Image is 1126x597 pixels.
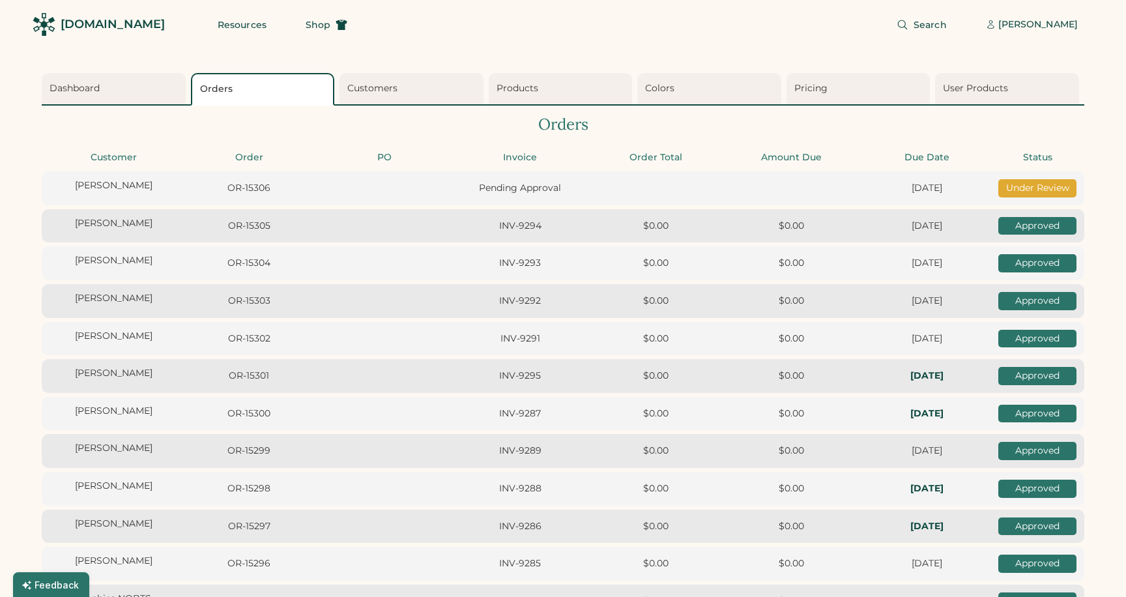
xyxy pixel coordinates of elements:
[592,220,719,233] div: $0.00
[592,295,719,308] div: $0.00
[727,370,855,383] div: $0.00
[1064,538,1120,594] iframe: Front Chat
[456,182,584,195] div: Pending Approval
[456,257,584,270] div: INV-9293
[592,257,719,270] div: $0.00
[727,520,855,533] div: $0.00
[881,12,962,38] button: Search
[727,482,855,495] div: $0.00
[50,254,177,267] div: [PERSON_NAME]
[185,182,313,195] div: OR-15306
[185,332,313,345] div: OR-15302
[50,480,177,493] div: [PERSON_NAME]
[456,444,584,458] div: INV-9289
[727,220,855,233] div: $0.00
[456,557,584,570] div: INV-9285
[50,292,177,305] div: [PERSON_NAME]
[185,407,313,420] div: OR-15300
[592,557,719,570] div: $0.00
[61,16,165,33] div: [DOMAIN_NAME]
[592,407,719,420] div: $0.00
[998,292,1076,310] div: Approved
[347,82,480,95] div: Customers
[863,407,990,420] div: In-Hands: Thu, Sep 4, 2025
[50,405,177,418] div: [PERSON_NAME]
[727,151,855,164] div: Amount Due
[50,151,177,164] div: Customer
[33,13,55,36] img: Rendered Logo - Screens
[998,151,1076,164] div: Status
[727,557,855,570] div: $0.00
[998,18,1078,31] div: [PERSON_NAME]
[863,257,990,270] div: [DATE]
[50,179,177,192] div: [PERSON_NAME]
[185,482,313,495] div: OR-15298
[42,113,1084,136] div: Orders
[456,151,584,164] div: Invoice
[863,557,990,570] div: [DATE]
[185,370,313,383] div: OR-15301
[998,179,1076,197] div: Under Review
[185,257,313,270] div: OR-15304
[863,151,990,164] div: Due Date
[998,555,1076,573] div: Approved
[290,12,363,38] button: Shop
[456,220,584,233] div: INV-9294
[914,20,947,29] span: Search
[863,370,990,383] div: In-Hands: Mon, Sep 8, 2025
[863,482,990,495] div: In-Hands: Thu, Sep 4, 2025
[863,520,990,533] div: In-Hands: Sun, Sep 7, 2025
[863,220,990,233] div: [DATE]
[998,405,1076,423] div: Approved
[456,370,584,383] div: INV-9295
[592,151,719,164] div: Order Total
[998,442,1076,460] div: Approved
[592,520,719,533] div: $0.00
[592,332,719,345] div: $0.00
[321,151,448,164] div: PO
[592,444,719,458] div: $0.00
[998,254,1076,272] div: Approved
[185,557,313,570] div: OR-15296
[185,295,313,308] div: OR-15303
[50,555,177,568] div: [PERSON_NAME]
[185,220,313,233] div: OR-15305
[50,217,177,230] div: [PERSON_NAME]
[50,330,177,343] div: [PERSON_NAME]
[185,151,313,164] div: Order
[727,295,855,308] div: $0.00
[863,295,990,308] div: [DATE]
[50,442,177,455] div: [PERSON_NAME]
[863,182,990,195] div: [DATE]
[863,444,990,458] div: [DATE]
[185,520,313,533] div: OR-15297
[200,83,330,96] div: Orders
[456,520,584,533] div: INV-9286
[794,82,927,95] div: Pricing
[306,20,330,29] span: Shop
[456,332,584,345] div: INV-9291
[727,332,855,345] div: $0.00
[497,82,629,95] div: Products
[863,332,990,345] div: [DATE]
[592,370,719,383] div: $0.00
[998,480,1076,498] div: Approved
[50,367,177,380] div: [PERSON_NAME]
[456,482,584,495] div: INV-9288
[592,482,719,495] div: $0.00
[185,444,313,458] div: OR-15299
[998,217,1076,235] div: Approved
[943,82,1075,95] div: User Products
[645,82,777,95] div: Colors
[998,367,1076,385] div: Approved
[456,407,584,420] div: INV-9287
[50,517,177,531] div: [PERSON_NAME]
[50,82,182,95] div: Dashboard
[202,12,282,38] button: Resources
[727,444,855,458] div: $0.00
[456,295,584,308] div: INV-9292
[998,517,1076,536] div: Approved
[727,407,855,420] div: $0.00
[727,257,855,270] div: $0.00
[998,330,1076,348] div: Approved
